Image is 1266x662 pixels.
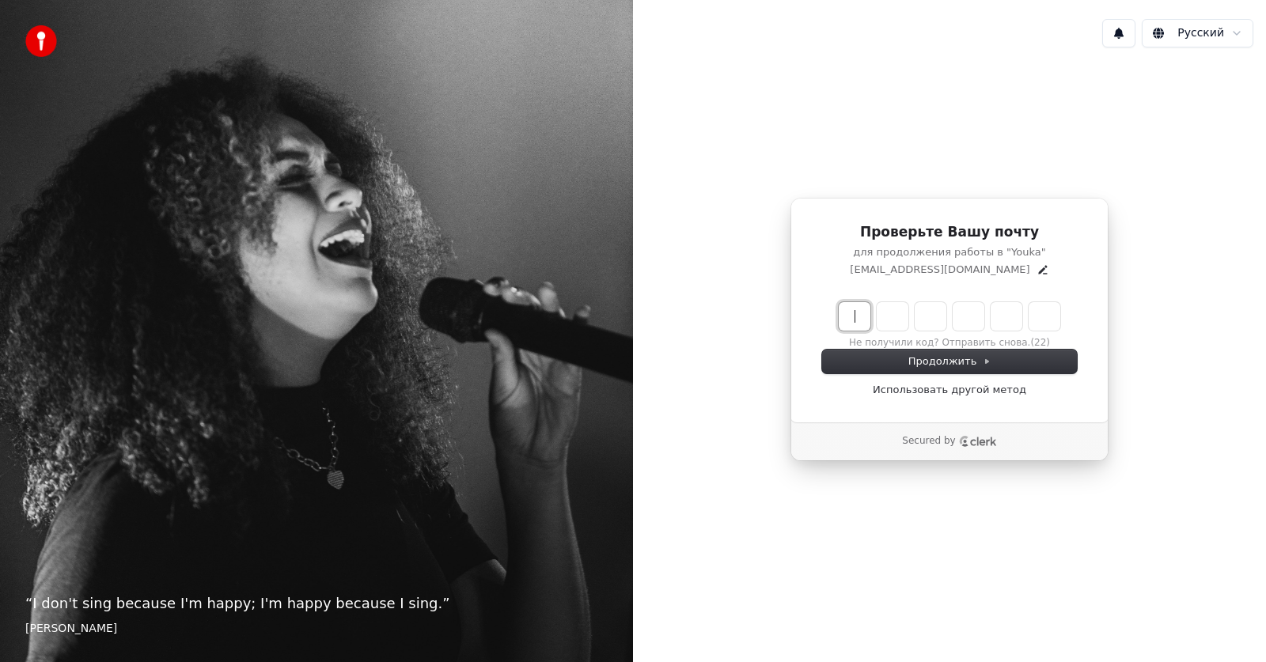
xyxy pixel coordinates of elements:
[850,263,1029,277] p: [EMAIL_ADDRESS][DOMAIN_NAME]
[25,592,608,615] p: “ I don't sing because I'm happy; I'm happy because I sing. ”
[822,350,1077,373] button: Продолжить
[959,436,997,447] a: Clerk logo
[822,245,1077,259] p: для продолжения работы в "Youka"
[839,302,1092,331] input: Enter verification code
[25,621,608,637] footer: [PERSON_NAME]
[25,25,57,57] img: youka
[873,383,1026,397] a: Использовать другой метод
[1037,263,1049,276] button: Edit
[908,354,991,369] span: Продолжить
[822,223,1077,242] h1: Проверьте Вашу почту
[902,435,955,448] p: Secured by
